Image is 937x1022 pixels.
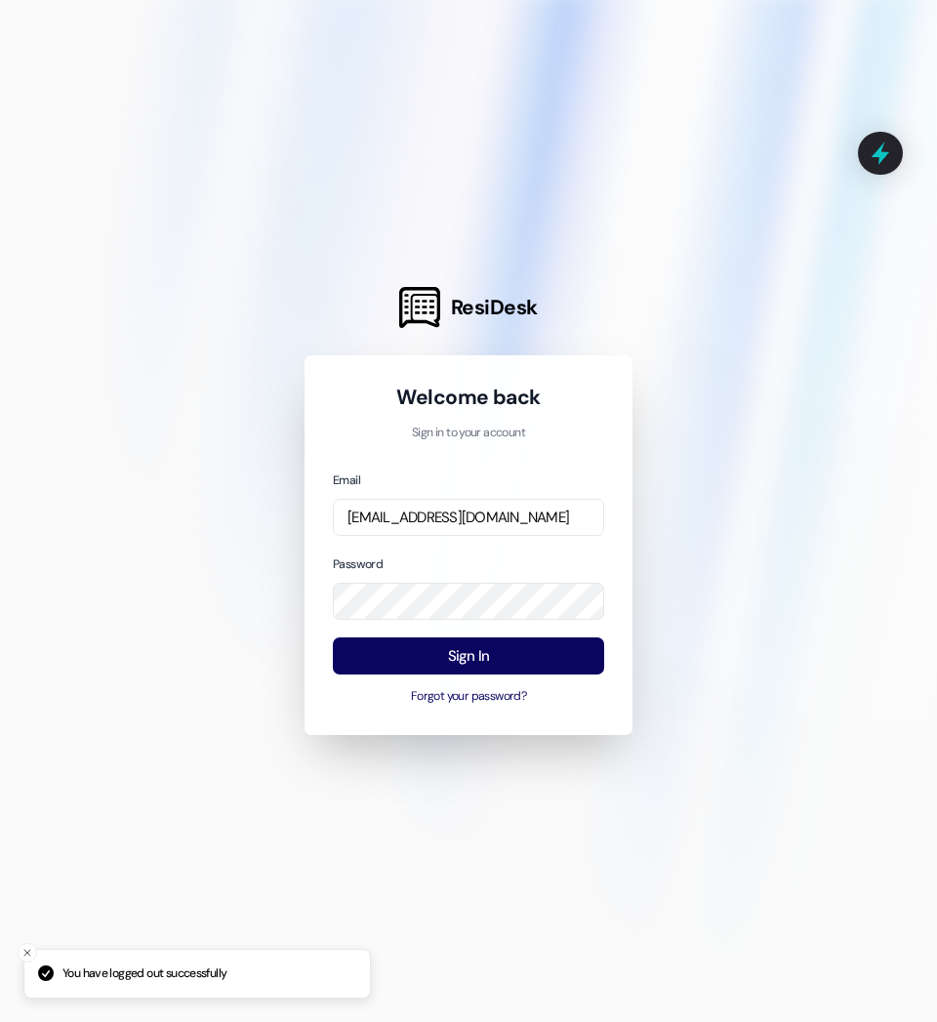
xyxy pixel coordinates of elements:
label: Email [333,472,360,488]
p: You have logged out successfully [62,965,226,983]
img: ResiDesk Logo [399,287,440,328]
button: Close toast [18,943,37,962]
span: ResiDesk [451,294,538,321]
input: name@example.com [333,499,604,537]
label: Password [333,556,383,572]
p: Sign in to your account [333,425,604,442]
button: Sign In [333,637,604,675]
h1: Welcome back [333,384,604,411]
button: Forgot your password? [333,688,604,706]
